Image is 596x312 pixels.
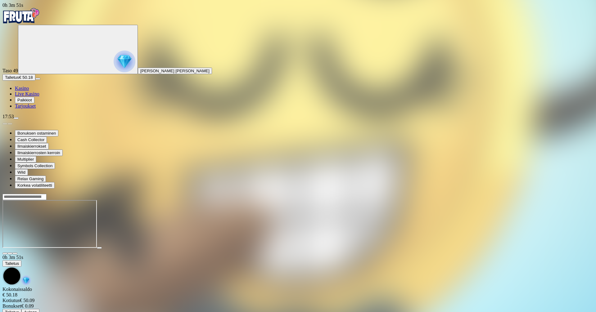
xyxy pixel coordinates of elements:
[15,149,63,156] button: Ilmaiskierrosten kerroin
[15,86,29,91] a: Kasino
[15,130,58,136] button: Bonuksen ostaminen
[2,86,594,109] nav: Main menu
[97,247,102,249] button: play icon
[35,78,40,80] button: menu
[15,97,34,103] button: Palkkiot
[17,157,34,162] span: Multiplier
[17,98,32,102] span: Palkkiot
[2,298,594,303] div: € 50.09
[17,170,25,175] span: Wild
[17,163,52,168] span: Symbols Collection
[2,2,23,8] span: user session time
[114,51,135,72] img: reward progress
[2,8,40,24] img: Fruta
[2,260,21,267] button: Talletus
[2,123,7,125] button: prev slide
[17,131,56,136] span: Bonuksen ostaminen
[2,8,594,109] nav: Primary
[15,163,55,169] button: Symbols Collection
[17,150,60,155] span: Ilmaiskierrosten kerroin
[138,68,212,74] button: [PERSON_NAME] [PERSON_NAME]
[2,200,97,248] iframe: Bill & Coin
[2,68,18,73] span: Taso 49
[17,176,43,181] span: Relax Gaming
[140,69,210,73] span: [PERSON_NAME] [PERSON_NAME]
[2,19,40,25] a: Fruta
[21,275,31,285] img: reward-icon
[17,183,52,188] span: Korkea volatiliteetti
[19,75,33,80] span: € 50.18
[15,103,36,109] a: Tarjoukset
[15,176,46,182] button: Relax Gaming
[7,123,12,125] button: next slide
[18,25,138,74] button: reward progress
[14,117,19,119] button: menu
[2,74,35,81] button: Talletusplus icon€ 50.18
[2,255,23,260] span: user session time
[5,75,19,80] span: Talletus
[15,136,47,143] button: Cash Collector
[15,156,36,163] button: Multiplier
[2,287,594,298] div: Kokonaissaldo
[2,298,20,303] span: Kotiutus
[5,261,19,266] span: Talletus
[15,182,55,189] button: Korkea volatiliteetti
[2,194,47,200] input: Search
[2,255,594,287] div: Game menu
[17,137,44,142] span: Cash Collector
[17,144,46,149] span: Ilmaiskierrokset
[7,252,12,254] button: chevron-down icon
[2,303,594,309] div: € 0.09
[12,252,17,254] button: fullscreen icon
[15,91,39,96] a: Live Kasino
[2,292,594,298] div: € 50.18
[2,303,21,309] span: Bonukset
[2,252,7,254] button: close icon
[15,143,49,149] button: Ilmaiskierrokset
[15,169,28,176] button: Wild
[2,114,14,119] span: 17:53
